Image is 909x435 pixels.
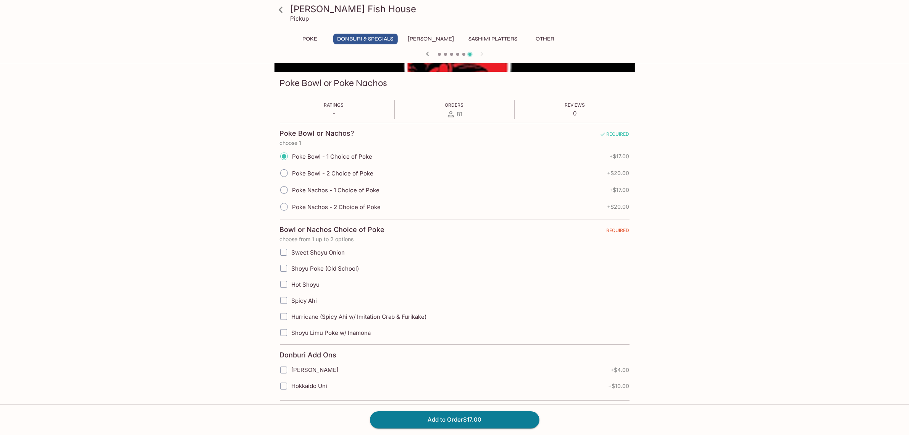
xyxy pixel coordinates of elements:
[457,110,463,118] span: 81
[333,34,398,44] button: Donburi & Specials
[280,77,387,89] h3: Poke Bowl or Poke Nachos
[292,313,427,320] span: Hurricane (Spicy Ahi w/ Imitation Crab & Furikake)
[292,153,373,160] span: Poke Bowl - 1 Choice of Poke
[280,226,385,234] h4: Bowl or Nachos Choice of Poke
[292,249,345,256] span: Sweet Shoyu Onion
[528,34,562,44] button: Other
[292,170,374,177] span: Poke Bowl - 2 Choice of Poke
[292,281,320,288] span: Hot Shoyu
[370,411,539,428] button: Add to Order$17.00
[600,131,630,140] span: REQUIRED
[280,129,355,138] h4: Poke Bowl or Nachos?
[292,265,359,272] span: Shoyu Poke (Old School)
[607,170,630,176] span: + $20.00
[280,236,630,242] p: choose from 1 up to 2 options
[292,329,371,336] span: Shoyu Limu Poke w/ Inamona
[607,204,630,210] span: + $20.00
[609,383,630,389] span: + $10.00
[607,227,630,236] span: REQUIRED
[610,153,630,159] span: + $17.00
[324,102,344,108] span: Ratings
[292,203,381,211] span: Poke Nachos - 2 Choice of Poke
[465,34,522,44] button: Sashimi Platters
[292,187,380,194] span: Poke Nachos - 1 Choice of Poke
[291,3,632,15] h3: [PERSON_NAME] Fish House
[611,367,630,373] span: + $4.00
[291,15,309,22] p: Pickup
[280,351,337,359] h4: Donburi Add Ons
[293,34,327,44] button: Poke
[292,382,328,390] span: Hokkaido Uni
[610,187,630,193] span: + $17.00
[404,34,459,44] button: [PERSON_NAME]
[292,366,339,373] span: [PERSON_NAME]
[324,110,344,117] p: -
[565,110,585,117] p: 0
[292,297,317,304] span: Spicy Ahi
[445,102,464,108] span: Orders
[280,140,630,146] p: choose 1
[565,102,585,108] span: Reviews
